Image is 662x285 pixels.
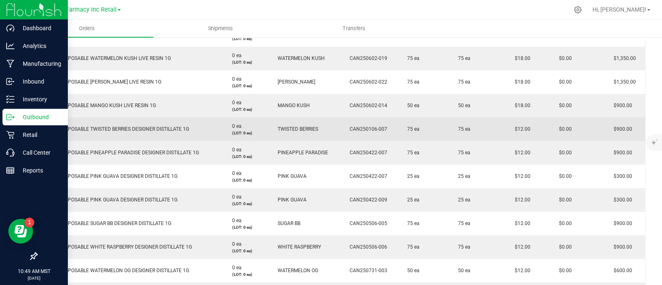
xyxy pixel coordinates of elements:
span: $12.00 [511,197,530,203]
span: $18.00 [511,55,530,61]
span: 50 ea [454,103,470,108]
span: 75 ea [454,220,470,226]
p: (LOT: 0 ea) [228,271,264,278]
span: CAN250422-007 [345,150,387,156]
span: CAN250731-003 [345,268,387,273]
span: $12.00 [511,220,530,226]
span: 0 ea [228,53,242,58]
span: $0.00 [555,126,572,132]
span: 75 ea [403,126,420,132]
span: 25 ea [454,197,470,203]
span: $12.00 [511,173,530,179]
span: 75 ea [403,55,420,61]
span: WATERMELON OG [273,268,318,273]
p: Reports [14,165,64,175]
span: CAKE DISPOSABLE PINK GUAVA DESIGNER DISTILLATE 1G [42,197,177,203]
a: Orders [20,20,154,37]
inline-svg: Inbound [6,77,14,86]
span: $900.00 [609,150,632,156]
span: Hi, [PERSON_NAME]! [592,6,646,13]
inline-svg: Inventory [6,95,14,103]
p: (LOT: 0 ea) [228,106,264,113]
span: $900.00 [609,126,632,132]
inline-svg: Outbound [6,113,14,121]
span: 75 ea [454,79,470,85]
span: CAKE DISPOSABLE [PERSON_NAME] LIVE RESIN 1G [42,79,161,85]
span: 0 ea [228,265,242,271]
span: 75 ea [454,126,470,132]
span: 25 ea [454,173,470,179]
span: $12.00 [511,150,530,156]
span: CAKE DISPOSABLE WATERMELON OG DESIGNER DISTILLATE 1G [42,268,189,273]
span: CAKE DISPOSABLE PINEAPPLE PARADISE DESIGNER DISTILLATE 1G [42,150,199,156]
span: CAN250506-005 [345,220,387,226]
iframe: Resource center unread badge [24,218,34,228]
a: Shipments [154,20,287,37]
span: 25 ea [403,173,420,179]
span: $1,350.00 [609,55,636,61]
span: $900.00 [609,103,632,108]
span: 75 ea [403,244,420,250]
span: CAKE DISPOSABLE SUGAR BB DESIGNER DISTILLATE 1G [42,220,171,226]
p: 10:49 AM MST [4,268,64,275]
span: 50 ea [403,268,420,273]
p: (LOT: 0 ea) [228,59,264,65]
span: Orders [68,25,106,32]
p: (LOT: 0 ea) [228,177,264,183]
span: 75 ea [454,150,470,156]
span: CAN250602-022 [345,79,387,85]
p: Outbound [14,112,64,122]
span: 75 ea [403,79,420,85]
span: $0.00 [555,55,572,61]
p: Manufacturing [14,59,64,69]
span: $0.00 [555,220,572,226]
p: (LOT: 0 ea) [228,130,264,136]
span: 0 ea [228,218,242,223]
span: 0 ea [228,147,242,153]
span: 75 ea [454,244,470,250]
inline-svg: Reports [6,166,14,175]
span: 50 ea [403,103,420,108]
span: $600.00 [609,268,632,273]
p: (LOT: 0 ea) [228,153,264,160]
span: CAKE DISPOSABLE MANGO KUSH LIVE RESIN 1G [42,103,156,108]
span: $1,350.00 [609,79,636,85]
span: CAN250506-006 [345,244,387,250]
span: CAKE DISPOSABLE PINK GUAVA DESIGNER DISTILLATE 1G [42,173,177,179]
p: Retail [14,130,64,140]
p: Call Center [14,148,64,158]
span: Shipments [197,25,244,32]
span: TWISTED BERRIES [273,126,318,132]
p: Inbound [14,77,64,86]
span: 0 ea [228,123,242,129]
inline-svg: Dashboard [6,24,14,32]
span: CAKE DISPOSABLE WATERMELON KUSH LIVE RESIN 1G [42,55,171,61]
inline-svg: Analytics [6,42,14,50]
span: $18.00 [511,79,530,85]
inline-svg: Call Center [6,148,14,157]
span: CAN250422-009 [345,197,387,203]
span: $300.00 [609,197,632,203]
p: (LOT: 0 ea) [228,224,264,230]
span: $900.00 [609,244,632,250]
p: (LOT: 0 ea) [228,201,264,207]
p: (LOT: 0 ea) [228,36,264,42]
span: MANGO KUSH [273,103,310,108]
span: CAN250602-014 [345,103,387,108]
span: CAN250106-007 [345,126,387,132]
p: Dashboard [14,23,64,33]
span: 0 ea [228,76,242,82]
div: Manage settings [573,6,583,14]
span: $0.00 [555,150,572,156]
inline-svg: Retail [6,131,14,139]
span: [PERSON_NAME] [273,79,315,85]
span: $0.00 [555,197,572,203]
span: CAKE DISPOSABLE WHITE RASPBERRY DESIGNER DISTILLATE 1G [42,244,192,250]
span: Transfers [331,25,377,32]
span: $0.00 [555,79,572,85]
span: PINK GUAVA [273,197,307,203]
span: $0.00 [555,268,572,273]
span: $12.00 [511,268,530,273]
span: $300.00 [609,173,632,179]
span: 0 ea [228,170,242,176]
